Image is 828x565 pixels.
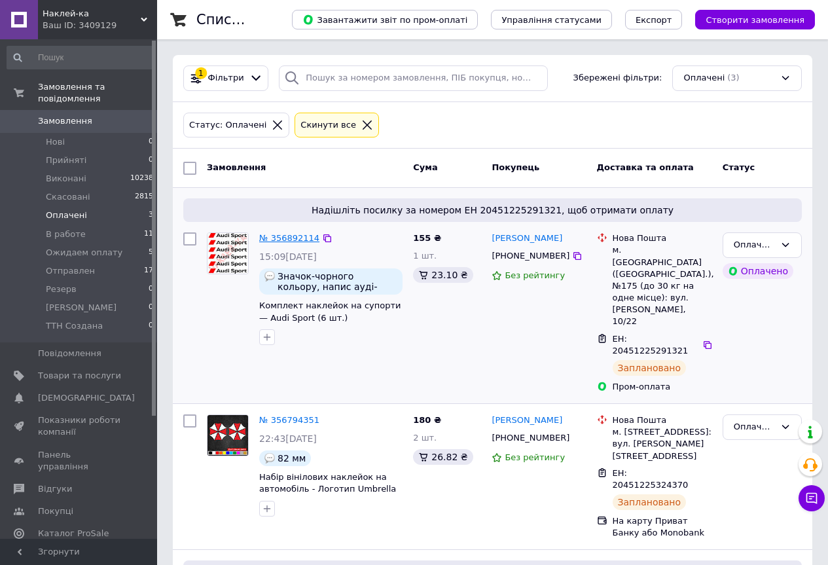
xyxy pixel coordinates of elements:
[682,14,815,24] a: Створити замовлення
[46,320,103,332] span: ТТН Создана
[264,453,275,464] img: :speech_balloon:
[259,301,401,323] a: Комплект наклейок на супорти — Audi Sport (6 шт.)
[613,426,712,462] div: м. [STREET_ADDRESS]: вул. [PERSON_NAME][STREET_ADDRESS]
[46,283,77,295] span: Резерв
[259,415,319,425] a: № 356794351
[413,415,441,425] span: 180 ₴
[489,247,572,264] div: [PHONE_NUMBER]
[43,8,141,20] span: Наклей-ка
[695,10,815,29] button: Створити замовлення
[259,433,317,444] span: 22:43[DATE]
[149,210,153,221] span: 3
[38,115,92,127] span: Замовлення
[46,191,90,203] span: Скасовані
[278,453,306,464] span: 82 мм
[189,204,797,217] span: Надішліть посилку за номером ЕН 20451225291321, щоб отримати оплату
[187,118,269,132] div: Статус: Оплачені
[413,162,437,172] span: Cума
[259,472,396,506] a: Набір вінілових наклейок на автомобіль - Логотип Umbrella Corporation (2шт)
[489,429,572,447] div: [PHONE_NUMBER]
[278,271,397,292] span: Значок-чорного кольору, напис ауді-білого кольору, розмір 80*10
[38,449,121,473] span: Панель управління
[46,247,122,259] span: Ожидаем оплату
[636,15,672,25] span: Експорт
[613,494,687,510] div: Заплановано
[46,136,65,148] span: Нові
[505,452,565,462] span: Без рейтингу
[734,420,775,434] div: Оплачено
[207,415,248,456] img: Фото товару
[149,247,153,259] span: 5
[149,320,153,332] span: 0
[492,414,562,427] a: [PERSON_NAME]
[413,449,473,465] div: 26.82 ₴
[706,15,804,25] span: Створити замовлення
[207,414,249,456] a: Фото товару
[613,232,712,244] div: Нова Пошта
[46,173,86,185] span: Виконані
[501,15,602,25] span: Управління статусами
[149,302,153,314] span: 0
[259,233,319,243] a: № 356892114
[38,348,101,359] span: Повідомлення
[625,10,683,29] button: Експорт
[207,162,266,172] span: Замовлення
[413,233,441,243] span: 155 ₴
[573,72,662,84] span: Збережені фільтри:
[196,12,329,27] h1: Список замовлень
[149,136,153,148] span: 0
[43,20,157,31] div: Ваш ID: 3409129
[149,283,153,295] span: 0
[302,14,467,26] span: Завантажити звіт по пром-оплаті
[195,67,207,79] div: 1
[613,414,712,426] div: Нова Пошта
[46,210,87,221] span: Оплачені
[613,244,712,327] div: м. [GEOGRAPHIC_DATA] ([GEOGRAPHIC_DATA].), №175 (до 30 кг на одне місце): вул. [PERSON_NAME], 10/22
[259,251,317,262] span: 15:09[DATE]
[492,162,539,172] span: Покупець
[264,271,275,282] img: :speech_balloon:
[38,392,135,404] span: [DEMOGRAPHIC_DATA]
[46,265,95,277] span: Отправлен
[38,414,121,438] span: Показники роботи компанії
[613,334,689,356] span: ЕН: 20451225291321
[413,251,437,261] span: 1 шт.
[279,65,548,91] input: Пошук за номером замовлення, ПІБ покупця, номером телефону, Email, номером накладної
[734,238,775,252] div: Оплачено
[723,162,755,172] span: Статус
[149,155,153,166] span: 0
[413,433,437,443] span: 2 шт.
[135,191,153,203] span: 2815
[613,468,689,490] span: ЕН: 20451225324370
[298,118,359,132] div: Cкинути все
[38,370,121,382] span: Товари та послуги
[613,360,687,376] div: Заплановано
[799,485,825,511] button: Чат з покупцем
[505,270,565,280] span: Без рейтингу
[491,10,612,29] button: Управління статусами
[38,81,157,105] span: Замовлення та повідомлення
[46,302,117,314] span: [PERSON_NAME]
[46,155,86,166] span: Прийняті
[413,267,473,283] div: 23.10 ₴
[613,515,712,539] div: На карту Приват Банку або Monobank
[144,265,153,277] span: 17
[492,232,562,245] a: [PERSON_NAME]
[723,263,793,279] div: Оплачено
[292,10,478,29] button: Завантажити звіт по пром-оплаті
[7,46,154,69] input: Пошук
[38,528,109,539] span: Каталог ProSale
[727,73,739,82] span: (3)
[208,72,244,84] span: Фільтри
[38,483,72,495] span: Відгуки
[683,72,725,84] span: Оплачені
[130,173,153,185] span: 10238
[613,381,712,393] div: Пром-оплата
[38,505,73,517] span: Покупці
[207,232,249,274] a: Фото товару
[144,228,153,240] span: 11
[597,162,694,172] span: Доставка та оплата
[46,228,86,240] span: В работе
